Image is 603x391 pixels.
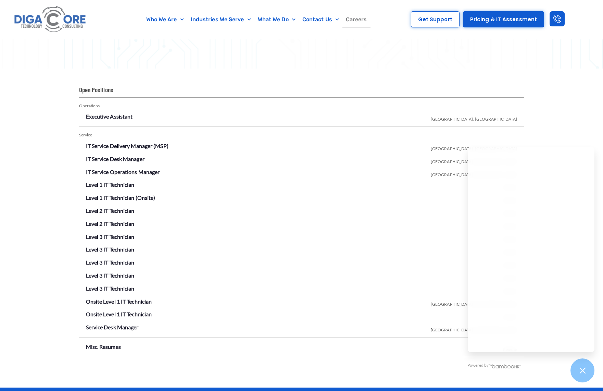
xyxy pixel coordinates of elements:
[342,12,370,27] a: Careers
[120,12,394,27] nav: Menu
[86,285,135,292] a: Level 3 IT Technician
[86,207,135,214] a: Level 2 IT Technician
[86,220,135,227] a: Level 2 IT Technician
[86,181,135,188] a: Level 1 IT Technician
[431,111,517,124] span: [GEOGRAPHIC_DATA], [GEOGRAPHIC_DATA]
[86,194,155,201] a: Level 1 IT Technician (Onsite)
[431,296,517,309] span: [GEOGRAPHIC_DATA], [GEOGRAPHIC_DATA]
[79,86,524,98] h2: Open Positions
[86,143,168,149] a: IT Service Delivery Manager (MSP)
[431,141,517,154] span: [GEOGRAPHIC_DATA], [GEOGRAPHIC_DATA]
[86,272,135,279] a: Level 3 IT Technician
[86,324,139,330] a: Service Desk Manager
[470,17,537,22] span: Pricing & IT Assessment
[86,156,145,162] a: IT Service Desk Manager
[86,233,135,240] a: Level 3 IT Technician
[463,11,544,27] a: Pricing & IT Assessment
[431,167,517,180] span: [GEOGRAPHIC_DATA], [GEOGRAPHIC_DATA]
[187,12,254,27] a: Industries We Serve
[411,11,460,27] a: Get Support
[86,343,121,350] a: Misc. Resumes
[86,113,133,120] a: Executive Assistant
[143,12,187,27] a: Who We Are
[86,298,152,305] a: Onsite Level 1 IT Technician
[12,3,88,36] img: Digacore logo 1
[299,12,342,27] a: Contact Us
[468,147,594,352] iframe: Chatgenie Messenger
[418,17,452,22] span: Get Support
[86,246,135,253] a: Level 3 IT Technician
[86,259,135,266] a: Level 3 IT Technician
[431,322,517,335] span: [GEOGRAPHIC_DATA], [GEOGRAPHIC_DATA]
[254,12,299,27] a: What We Do
[79,101,524,111] div: Operations
[489,363,521,368] img: BambooHR - HR software
[86,311,152,317] a: Onsite Level 1 IT Technician
[79,361,521,370] div: Powered by
[79,130,524,140] div: Service
[431,154,517,167] span: [GEOGRAPHIC_DATA], [GEOGRAPHIC_DATA]
[86,169,160,175] a: IT Service Operations Manager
